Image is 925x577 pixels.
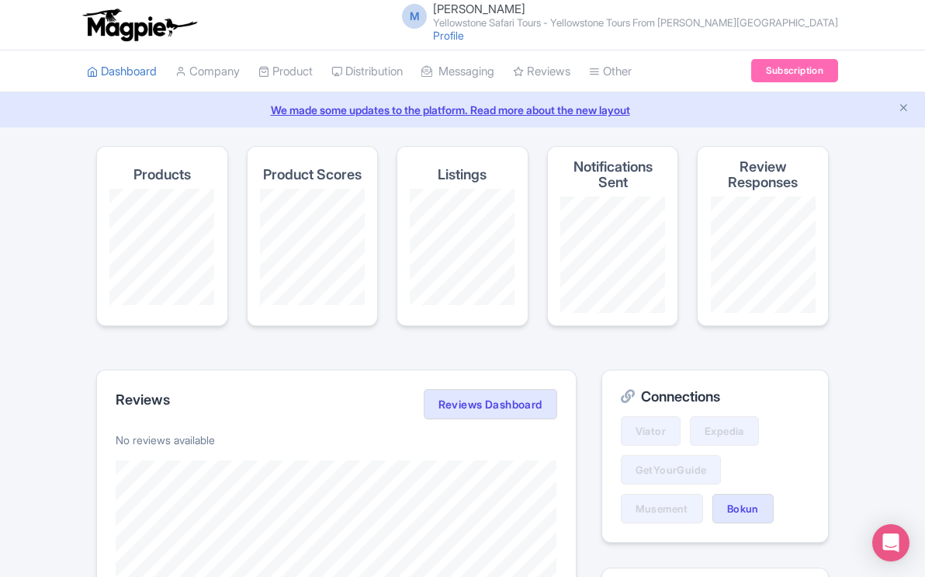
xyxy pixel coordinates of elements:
a: Reviews [513,50,570,93]
a: GetYourGuide [621,455,722,485]
a: Profile [433,29,464,42]
a: Product [258,50,313,93]
small: Yellowstone Safari Tours - Yellowstone Tours From [PERSON_NAME][GEOGRAPHIC_DATA] [433,18,838,28]
h4: Notifications Sent [560,159,666,190]
h4: Listings [438,167,487,182]
a: Distribution [331,50,403,93]
span: [PERSON_NAME] [433,2,525,16]
p: No reviews available [116,432,557,448]
a: Musement [621,494,703,523]
h2: Reviews [116,392,170,408]
h4: Products [133,167,191,182]
div: Open Intercom Messenger [872,524,909,561]
h4: Product Scores [263,167,362,182]
a: Viator [621,416,681,446]
a: We made some updates to the platform. Read more about the new layout [9,102,916,118]
span: M [402,4,427,29]
a: Bokun [712,494,774,523]
a: Dashboard [87,50,157,93]
h4: Review Responses [710,159,816,190]
a: Company [175,50,240,93]
img: logo-ab69f6fb50320c5b225c76a69d11143b.png [79,8,199,42]
button: Close announcement [898,100,909,118]
h2: Connections [621,389,809,405]
a: Subscription [751,59,838,82]
a: Messaging [421,50,494,93]
a: Other [589,50,632,93]
a: Expedia [690,416,759,446]
a: Reviews Dashboard [424,389,557,420]
a: M [PERSON_NAME] Yellowstone Safari Tours - Yellowstone Tours From [PERSON_NAME][GEOGRAPHIC_DATA] [393,3,838,28]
